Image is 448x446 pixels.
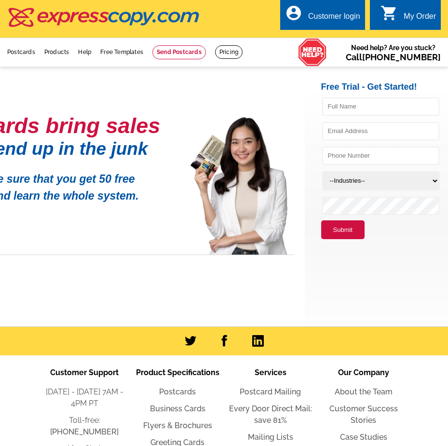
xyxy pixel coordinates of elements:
a: About the Team [335,387,393,396]
a: Postcards [159,387,196,396]
li: [DATE] - [DATE] 7AM - 4PM PT [38,386,131,409]
li: Toll-free: [38,415,131,438]
span: Our Company [338,368,389,377]
a: Case Studies [340,432,387,442]
img: help [298,38,327,67]
span: Need help? Are you stuck? [346,43,441,62]
a: shopping_cart My Order [380,11,436,23]
a: Help [78,49,91,55]
button: Submit [321,220,365,240]
a: Flyers & Brochures [143,421,212,430]
a: Postcard Mailing [240,387,301,396]
a: account_circle Customer login [285,11,360,23]
div: My Order [404,12,436,26]
a: Business Cards [150,404,205,413]
input: Phone Number [322,147,439,165]
a: Every Door Direct Mail: save 81% [229,404,312,425]
a: Customer Success Stories [329,404,398,425]
a: [PHONE_NUMBER] [362,52,441,62]
i: account_circle [285,4,302,22]
span: Call [346,52,441,62]
span: Product Specifications [136,368,219,377]
a: Mailing Lists [248,432,293,442]
input: Full Name [322,97,439,116]
span: Services [255,368,286,377]
span: Customer Support [50,368,119,377]
i: shopping_cart [380,4,398,22]
input: Email Address [322,122,439,140]
a: Products [44,49,69,55]
a: Postcards [7,49,35,55]
div: Customer login [308,12,360,26]
a: Free Templates [100,49,143,55]
a: [PHONE_NUMBER] [50,427,119,436]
